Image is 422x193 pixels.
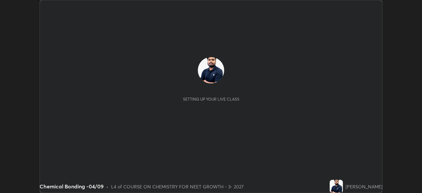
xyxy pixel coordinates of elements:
[111,183,244,190] div: L4 of COURSE ON CHEMISTRY FOR NEET GROWTH - 3- 2027
[346,183,382,190] div: [PERSON_NAME]
[330,180,343,193] img: d3afc91c8d51471cb35968126d237139.jpg
[106,183,108,190] div: •
[183,97,239,102] div: Setting up your live class
[40,182,104,190] div: Chemical Bonding -04/09
[198,57,224,83] img: d3afc91c8d51471cb35968126d237139.jpg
